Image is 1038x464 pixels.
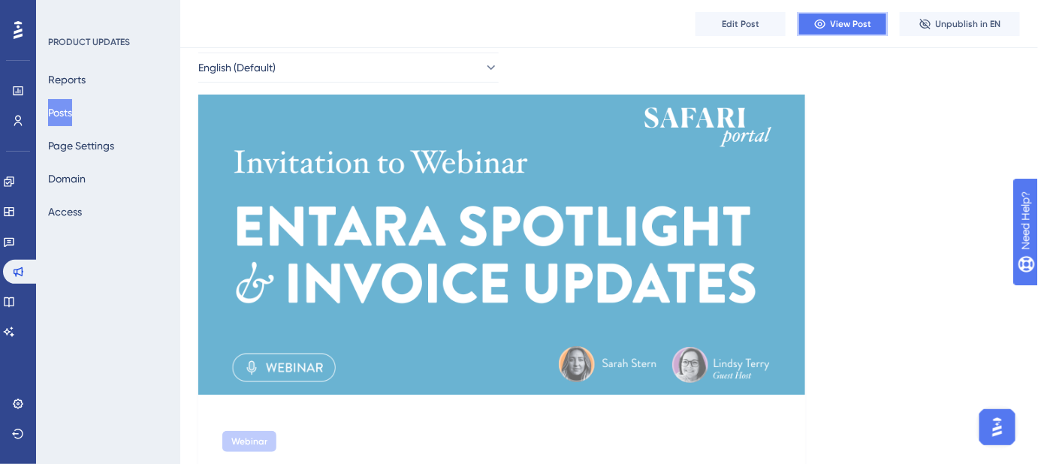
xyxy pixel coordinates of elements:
button: View Post [798,12,888,36]
iframe: UserGuiding AI Assistant Launcher [975,405,1020,450]
button: Reports [48,66,86,93]
span: English (Default) [198,59,276,77]
span: View Post [831,18,872,30]
button: English (Default) [198,53,499,83]
button: Unpublish in EN [900,12,1020,36]
button: Domain [48,165,86,192]
button: Posts [48,99,72,126]
img: file-1757360738829.png [198,95,805,395]
button: Edit Post [696,12,786,36]
span: Need Help? [35,4,94,22]
span: Unpublish in EN [936,18,1001,30]
span: Edit Post [722,18,759,30]
div: Webinar [222,431,276,452]
div: PRODUCT UPDATES [48,36,130,48]
button: Page Settings [48,132,114,159]
button: Access [48,198,82,225]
